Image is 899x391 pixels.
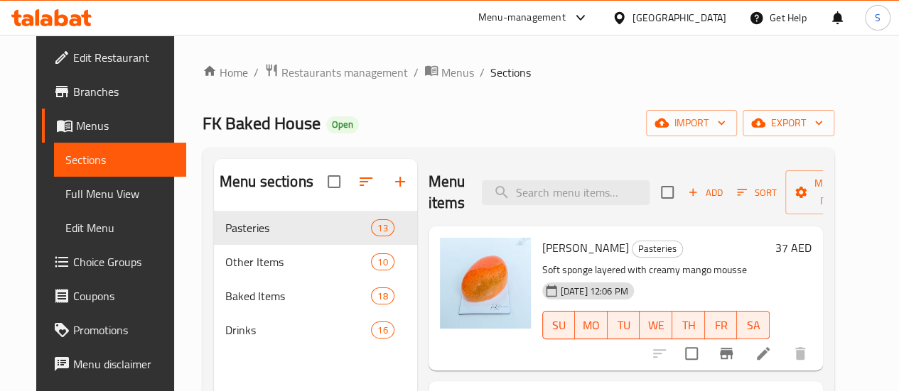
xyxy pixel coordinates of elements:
[542,261,770,279] p: Soft sponge layered with creamy mango mousse
[371,219,394,236] div: items
[73,49,175,66] span: Edit Restaurant
[632,241,682,257] span: Pasteries
[743,315,764,336] span: SA
[709,336,743,370] button: Branch-specific-item
[478,9,566,26] div: Menu-management
[73,287,175,304] span: Coupons
[65,185,175,202] span: Full Menu View
[54,177,186,211] a: Full Menu View
[372,290,393,303] span: 18
[555,285,634,298] span: [DATE] 12:06 PM
[575,311,608,339] button: MO
[682,182,728,204] span: Add item
[326,116,359,133] div: Open
[372,221,393,235] span: 13
[705,311,738,339] button: FR
[371,321,394,338] div: items
[490,64,531,81] span: Sections
[775,238,812,258] h6: 37 AED
[214,211,417,245] div: Pasteries13
[608,311,640,339] button: TU
[42,40,186,75] a: Edit Restaurant
[42,347,186,381] a: Menu disclaimer
[225,219,371,236] span: Pasteries
[441,64,474,81] span: Menus
[42,245,186,279] a: Choice Groups
[225,253,371,270] span: Other Items
[682,182,728,204] button: Add
[65,219,175,236] span: Edit Menu
[372,324,393,337] span: 16
[73,321,175,338] span: Promotions
[414,64,419,81] li: /
[372,255,393,269] span: 10
[686,185,724,201] span: Add
[480,64,485,81] li: /
[203,63,834,82] nav: breadcrumb
[73,356,175,373] span: Menu disclaimer
[220,171,313,192] h2: Menu sections
[797,175,869,210] span: Manage items
[711,315,732,336] span: FR
[214,313,417,347] div: Drinks16
[326,119,359,131] span: Open
[42,75,186,109] a: Branches
[281,64,408,81] span: Restaurants management
[42,109,186,143] a: Menus
[785,170,881,214] button: Manage items
[254,64,259,81] li: /
[214,245,417,279] div: Other Items10
[632,241,683,258] div: Pasteries
[264,63,408,82] a: Restaurants management
[542,311,576,339] button: SU
[42,279,186,313] a: Coupons
[482,180,650,205] input: search
[73,83,175,100] span: Branches
[645,315,667,336] span: WE
[383,165,417,199] button: Add section
[319,167,349,197] span: Select all sections
[371,287,394,304] div: items
[672,311,705,339] button: TH
[65,151,175,168] span: Sections
[640,311,672,339] button: WE
[542,237,629,258] span: [PERSON_NAME]
[349,165,383,199] span: Sort sections
[225,287,371,304] span: Baked Items
[54,143,186,177] a: Sections
[875,10,881,26] span: S
[737,185,776,201] span: Sort
[581,315,602,336] span: MO
[737,311,770,339] button: SA
[214,279,417,313] div: Baked Items18
[677,338,706,368] span: Select to update
[728,182,785,204] span: Sort items
[203,107,321,139] span: FK Baked House
[225,321,371,338] span: Drinks
[549,315,570,336] span: SU
[424,63,474,82] a: Menus
[203,64,248,81] a: Home
[657,114,726,132] span: import
[733,182,780,204] button: Sort
[76,117,175,134] span: Menus
[646,110,737,136] button: import
[613,315,635,336] span: TU
[743,110,834,136] button: export
[42,313,186,347] a: Promotions
[783,336,817,370] button: delete
[754,114,823,132] span: export
[755,345,772,362] a: Edit menu item
[652,177,682,207] span: Select section
[429,171,465,214] h2: Menu items
[214,205,417,353] nav: Menu sections
[632,10,726,26] div: [GEOGRAPHIC_DATA]
[73,253,175,270] span: Choice Groups
[678,315,699,336] span: TH
[440,238,531,329] img: Mango Cake
[54,211,186,245] a: Edit Menu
